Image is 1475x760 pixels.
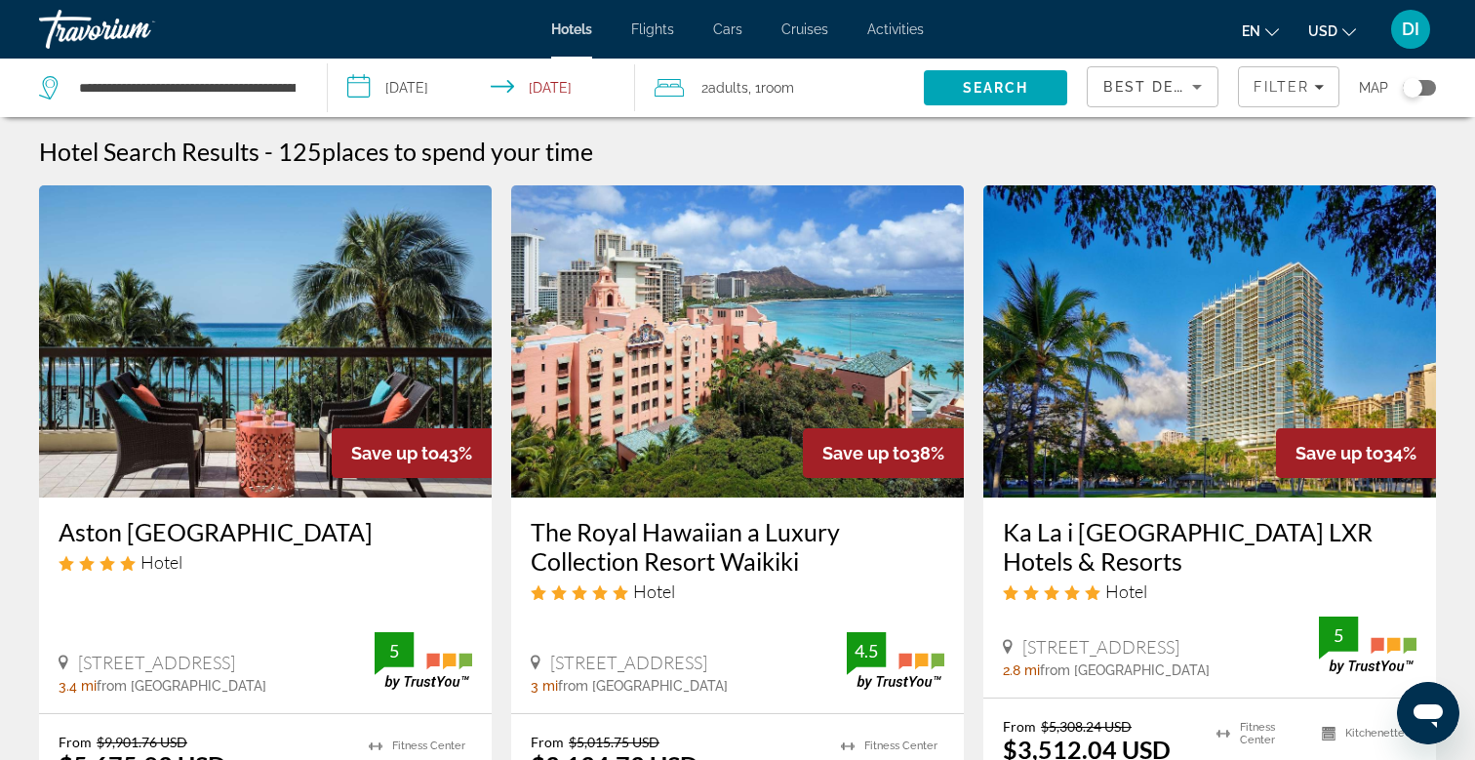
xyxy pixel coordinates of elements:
[1003,517,1416,576] a: Ka La i [GEOGRAPHIC_DATA] LXR Hotels & Resorts
[1319,617,1416,674] img: TrustYou guest rating badge
[59,551,472,573] div: 4 star Hotel
[558,678,728,694] span: from [GEOGRAPHIC_DATA]
[847,632,944,690] img: TrustYou guest rating badge
[531,517,944,576] a: The Royal Hawaiian a Luxury Collection Resort Waikiki
[1207,718,1311,747] li: Fitness Center
[847,639,886,662] div: 4.5
[1003,580,1416,602] div: 5 star Hotel
[1359,74,1388,101] span: Map
[1296,443,1383,463] span: Save up to
[708,80,748,96] span: Adults
[39,4,234,55] a: Travorium
[375,639,414,662] div: 5
[375,632,472,690] img: TrustYou guest rating badge
[831,734,944,758] li: Fitness Center
[1040,662,1210,678] span: from [GEOGRAPHIC_DATA]
[631,21,674,37] a: Flights
[97,734,187,750] del: $9,901.76 USD
[550,652,707,673] span: [STREET_ADDRESS]
[359,734,472,758] li: Fitness Center
[1402,20,1419,39] span: DI
[278,137,593,166] h2: 125
[59,678,97,694] span: 3.4 mi
[1103,79,1205,95] span: Best Deals
[97,678,266,694] span: from [GEOGRAPHIC_DATA]
[1319,623,1358,647] div: 5
[822,443,910,463] span: Save up to
[1238,66,1339,107] button: Filters
[781,21,828,37] a: Cruises
[351,443,439,463] span: Save up to
[1041,718,1132,735] del: $5,308.24 USD
[983,185,1436,498] img: Ka La i Waikiki Beach LXR Hotels & Resorts
[511,185,964,498] img: The Royal Hawaiian a Luxury Collection Resort Waikiki
[1308,17,1356,45] button: Change currency
[963,80,1029,96] span: Search
[531,580,944,602] div: 5 star Hotel
[713,21,742,37] a: Cars
[1385,9,1436,50] button: User Menu
[1003,662,1040,678] span: 2.8 mi
[1308,23,1337,39] span: USD
[39,137,259,166] h1: Hotel Search Results
[264,137,273,166] span: -
[1254,79,1309,95] span: Filter
[1312,718,1416,747] li: Kitchenette
[328,59,636,117] button: Select check in and out date
[531,678,558,694] span: 3 mi
[633,580,675,602] span: Hotel
[569,734,659,750] del: $5,015.75 USD
[39,185,492,498] img: Aston Waikiki Beach Tower
[78,652,235,673] span: [STREET_ADDRESS]
[803,428,964,478] div: 38%
[1388,79,1436,97] button: Toggle map
[1022,636,1179,658] span: [STREET_ADDRESS]
[140,551,182,573] span: Hotel
[1276,428,1436,478] div: 34%
[1242,23,1260,39] span: en
[701,74,748,101] span: 2
[59,734,92,750] span: From
[332,428,492,478] div: 43%
[748,74,794,101] span: , 1
[761,80,794,96] span: Room
[1242,17,1279,45] button: Change language
[635,59,924,117] button: Travelers: 2 adults, 0 children
[551,21,592,37] a: Hotels
[59,517,472,546] a: Aston [GEOGRAPHIC_DATA]
[1397,682,1459,744] iframe: Button to launch messaging window
[1105,580,1147,602] span: Hotel
[531,734,564,750] span: From
[924,70,1068,105] button: Search
[867,21,924,37] a: Activities
[1003,718,1036,735] span: From
[1103,75,1202,99] mat-select: Sort by
[77,73,298,102] input: Search hotel destination
[322,137,593,166] span: places to spend your time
